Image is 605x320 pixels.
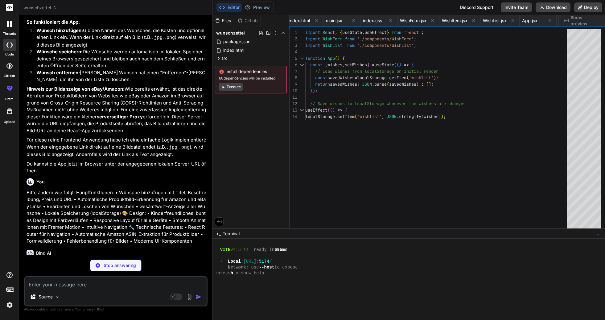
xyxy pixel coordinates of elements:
div: 1 [290,29,297,36]
p: Bitte ändern wie folgt: Hauptfunktionen: • Wünsche hinzufügen mit Titel, Beschreibung, Preis und ... [27,189,206,245]
p: Always double-check its answers. Your in Bind [24,306,208,312]
span: ) [438,114,441,119]
span: from [392,30,401,35]
span: ; [414,43,416,48]
img: icon [195,294,202,300]
span: to show help [233,270,264,276]
span: { [345,107,347,113]
button: Execute [219,83,243,91]
span: ) [337,55,340,61]
span: import [305,36,320,42]
span: return [315,81,330,87]
span: src [221,55,228,61]
span: ( [327,107,330,113]
strong: Wunsch hinzufügen: [36,27,83,33]
span: . [335,114,337,119]
span: import [305,30,320,35]
strong: serverseitiger Proxy [97,114,143,120]
span: ; [414,36,416,42]
span: : use [246,265,259,270]
div: 10 [290,88,297,94]
span: 'wishlist' [409,75,434,80]
p: Stop answering [104,262,136,269]
span: WishItem.jsx [442,18,467,24]
div: 7 [290,68,297,75]
span: { [340,30,342,35]
span: Network [228,265,246,270]
span: , [335,30,337,35]
div: 8 [290,75,297,81]
div: Github [235,18,261,24]
span: // Load wishes from localStorage on initial render [315,68,438,74]
img: Pick Models [55,294,60,300]
span: ( [387,81,389,87]
span: state changes [434,101,466,106]
span: ; [421,30,424,35]
span: ) [399,62,401,68]
span: ( [397,62,399,68]
span: const [310,62,323,68]
span: setWishes [345,62,367,68]
div: 9 [290,81,297,88]
span: { [342,55,345,61]
span: // Save wishes to localStorage whenever the wishes [310,101,434,106]
span: , [342,62,345,68]
span: ] [367,62,369,68]
span: ( [330,107,332,113]
p: Source [39,294,53,300]
div: Click to collapse the range. [298,62,306,68]
span: [URL]: [243,259,259,265]
span: ➜ [220,265,223,270]
span: useEffect [364,30,387,35]
span: Show preview [570,14,600,27]
span: './components/WishList' [357,43,414,48]
strong: Hinweis zur Bildanzeige von eBay/Amazon: [27,86,125,92]
label: GitHub [4,73,15,79]
span: getItem [389,75,406,80]
span: wunschzettel [216,30,245,36]
span: ) [313,88,315,93]
div: Discord Support [456,2,497,12]
li: Gib den Namen des Wunsches, die Kosten und optional einen Link ein. Wenn der Link direkt auf ein ... [31,27,206,49]
span: 695 [274,247,282,253]
span: ) [332,107,335,113]
span: const [315,75,327,80]
code: .jpg [166,145,177,150]
div: 4 [290,49,297,55]
div: Click to collapse the range. [298,107,306,113]
span: JSON [387,114,397,119]
span: localStorage [357,75,387,80]
span: ➜ [220,259,223,265]
span: index.css [363,18,382,24]
span: savedWishes [330,81,357,87]
span: WishForm [323,36,342,42]
span: − [597,231,600,237]
span: index.html [223,47,245,54]
span: press [217,270,230,276]
span: wunschzettel [23,5,57,11]
span: ( [421,114,424,119]
span: from [345,43,355,48]
label: code [5,52,14,57]
span: ➜ [215,270,217,276]
button: Download [536,2,570,12]
span: useEffect [305,107,327,113]
p: Wie bereits erwähnt, ist das direkte Abrufen von Produktbildern von Websites wie eBay oder Amazon... [27,86,206,134]
span: App.jsx [522,18,537,24]
span: ] [429,81,431,87]
span: { [411,62,414,68]
span: WishList [323,43,342,48]
span: v4.5.14 [230,247,249,253]
span: wishes [327,62,342,68]
strong: So funktioniert die App: [27,19,80,25]
span: ) [434,75,436,80]
span: parse [374,81,387,87]
span: ; [443,114,446,119]
button: Invite Team [501,2,532,12]
span: ms [282,247,287,253]
span: localStorage [305,114,335,119]
div: 12 [290,101,297,107]
span: stringify [399,114,421,119]
div: 14 [290,113,297,120]
label: threads [3,31,16,36]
